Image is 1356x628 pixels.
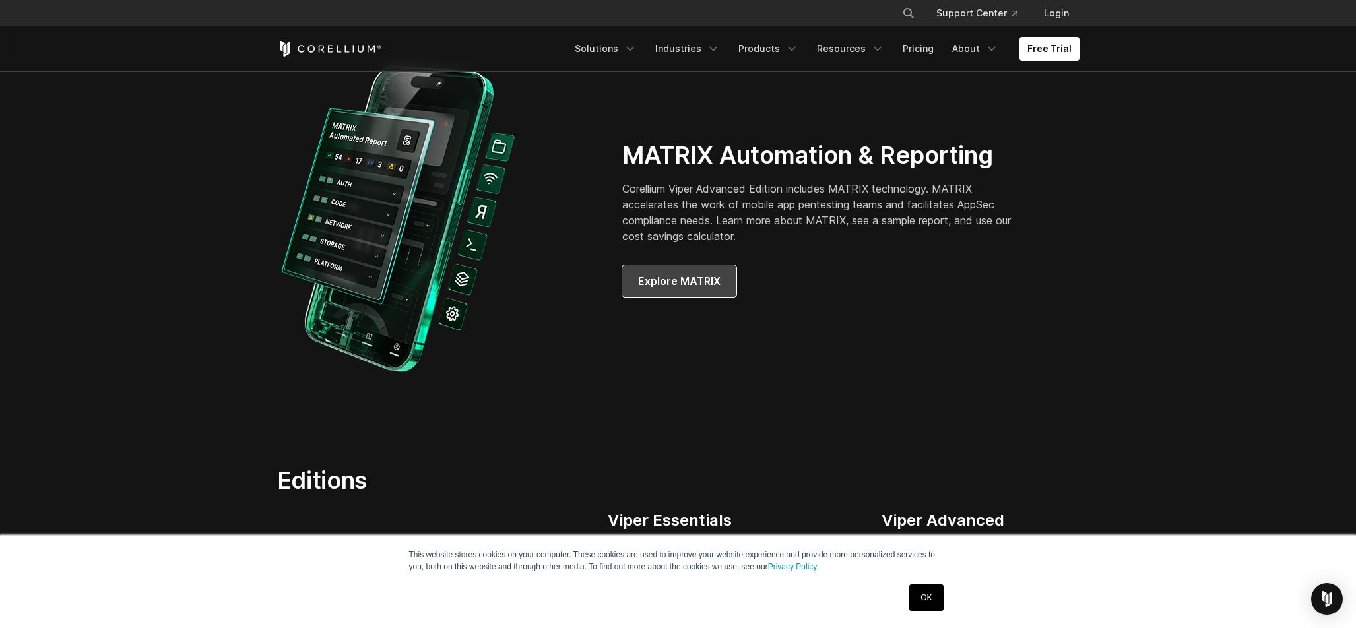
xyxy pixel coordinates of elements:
[768,562,819,571] a: Privacy Policy.
[277,466,803,495] h2: Editions
[277,57,525,381] img: Corellium_Combo_MATRIX_UI_web 1
[567,37,645,61] a: Solutions
[622,265,736,297] a: Explore MATRIX
[622,181,1029,244] p: Corellium Viper Advanced Edition includes MATRIX technology. MATRIX accelerates the work of mobil...
[909,584,943,611] a: OK
[926,1,1028,25] a: Support Center
[870,511,1016,530] div: Viper Advanced
[1019,37,1080,61] a: Free Trial
[886,1,1080,25] div: Navigation Menu
[1311,583,1343,615] div: Open Intercom Messenger
[409,549,948,573] p: This website stores cookies on your computer. These cookies are used to improve your website expe...
[277,41,382,57] a: Corellium Home
[944,37,1006,61] a: About
[622,141,1029,170] h2: MATRIX Automation & Reporting
[567,37,1080,61] div: Navigation Menu
[638,273,721,289] span: Explore MATRIX
[602,511,738,530] div: Viper Essentials
[897,1,920,25] button: Search
[730,37,806,61] a: Products
[647,37,728,61] a: Industries
[1033,1,1080,25] a: Login
[809,37,892,61] a: Resources
[895,37,942,61] a: Pricing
